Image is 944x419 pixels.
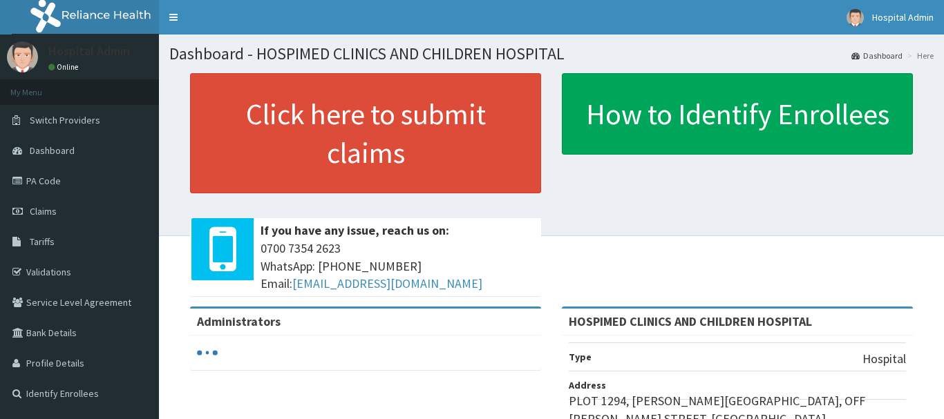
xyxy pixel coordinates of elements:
[30,235,55,248] span: Tariffs
[569,351,592,363] b: Type
[261,240,534,293] span: 0700 7354 2623 WhatsApp: [PHONE_NUMBER] Email:
[851,50,903,61] a: Dashboard
[904,50,934,61] li: Here
[48,62,82,72] a: Online
[562,73,913,155] a: How to Identify Enrollees
[48,45,130,57] p: Hospital Admin
[292,275,482,291] a: [EMAIL_ADDRESS][DOMAIN_NAME]
[7,41,38,72] img: User Image
[197,313,281,329] b: Administrators
[30,144,75,157] span: Dashboard
[190,73,541,193] a: Click here to submit claims
[30,114,100,126] span: Switch Providers
[197,342,218,363] svg: audio-loading
[30,205,57,217] span: Claims
[847,9,864,26] img: User Image
[169,45,934,63] h1: Dashboard - HOSPIMED CLINICS AND CHILDREN HOSPITAL
[261,222,449,238] b: If you have any issue, reach us on:
[569,379,606,391] b: Address
[569,313,812,329] strong: HOSPIMED CLINICS AND CHILDREN HOSPITAL
[862,350,906,368] p: Hospital
[872,11,934,23] span: Hospital Admin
